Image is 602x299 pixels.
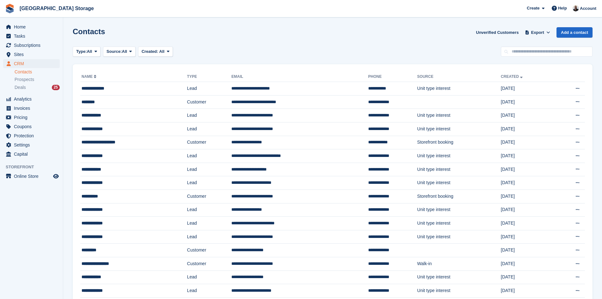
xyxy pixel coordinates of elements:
[14,131,52,140] span: Protection
[417,163,501,176] td: Unit type interest
[187,190,231,203] td: Customer
[14,50,52,59] span: Sites
[103,47,136,57] button: Source: All
[106,48,122,55] span: Source:
[87,48,92,55] span: All
[52,172,60,180] a: Preview store
[501,190,554,203] td: [DATE]
[501,136,554,149] td: [DATE]
[82,74,98,79] a: Name
[3,41,60,50] a: menu
[501,284,554,298] td: [DATE]
[187,284,231,298] td: Lead
[187,122,231,136] td: Lead
[122,48,127,55] span: All
[5,4,15,13] img: stora-icon-8386f47178a22dfd0bd8f6a31ec36ba5ce8667c1dd55bd0f319d3a0aa187defe.svg
[501,230,554,244] td: [DATE]
[501,74,524,79] a: Created
[417,190,501,203] td: Storefront booking
[14,59,52,68] span: CRM
[417,257,501,271] td: Walk-in
[417,271,501,284] td: Unit type interest
[15,77,34,83] span: Prospects
[417,136,501,149] td: Storefront booking
[501,257,554,271] td: [DATE]
[73,47,100,57] button: Type: All
[187,257,231,271] td: Customer
[501,176,554,190] td: [DATE]
[14,104,52,113] span: Invoices
[501,95,554,109] td: [DATE]
[187,244,231,257] td: Customer
[187,95,231,109] td: Customer
[187,109,231,122] td: Lead
[3,59,60,68] a: menu
[501,109,554,122] td: [DATE]
[187,163,231,176] td: Lead
[501,271,554,284] td: [DATE]
[3,32,60,40] a: menu
[52,85,60,90] div: 25
[14,41,52,50] span: Subscriptions
[417,122,501,136] td: Unit type interest
[417,82,501,96] td: Unit type interest
[3,50,60,59] a: menu
[3,122,60,131] a: menu
[417,284,501,298] td: Unit type interest
[187,217,231,230] td: Lead
[417,176,501,190] td: Unit type interest
[501,163,554,176] td: [DATE]
[14,113,52,122] span: Pricing
[14,22,52,31] span: Home
[3,104,60,113] a: menu
[3,131,60,140] a: menu
[417,109,501,122] td: Unit type interest
[14,32,52,40] span: Tasks
[187,82,231,96] td: Lead
[187,271,231,284] td: Lead
[501,244,554,257] td: [DATE]
[501,82,554,96] td: [DATE]
[524,27,551,38] button: Export
[3,95,60,103] a: menu
[138,47,173,57] button: Created: All
[14,150,52,159] span: Capital
[501,203,554,217] td: [DATE]
[501,122,554,136] td: [DATE]
[580,5,596,12] span: Account
[14,122,52,131] span: Coupons
[473,27,521,38] a: Unverified Customers
[14,95,52,103] span: Analytics
[159,49,165,54] span: All
[187,176,231,190] td: Lead
[368,72,417,82] th: Phone
[417,149,501,163] td: Unit type interest
[417,72,501,82] th: Source
[6,164,63,170] span: Storefront
[527,5,539,11] span: Create
[417,217,501,230] td: Unit type interest
[15,84,26,90] span: Deals
[556,27,593,38] a: Add a contact
[3,150,60,159] a: menu
[15,84,60,91] a: Deals 25
[3,113,60,122] a: menu
[187,72,231,82] th: Type
[417,203,501,217] td: Unit type interest
[558,5,567,11] span: Help
[531,29,544,36] span: Export
[15,69,60,75] a: Contacts
[3,140,60,149] a: menu
[417,230,501,244] td: Unit type interest
[573,5,579,11] img: Keith Strivens
[14,172,52,181] span: Online Store
[187,230,231,244] td: Lead
[142,49,158,54] span: Created:
[231,72,368,82] th: Email
[187,203,231,217] td: Lead
[73,27,105,36] h1: Contacts
[3,172,60,181] a: menu
[3,22,60,31] a: menu
[76,48,87,55] span: Type:
[187,149,231,163] td: Lead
